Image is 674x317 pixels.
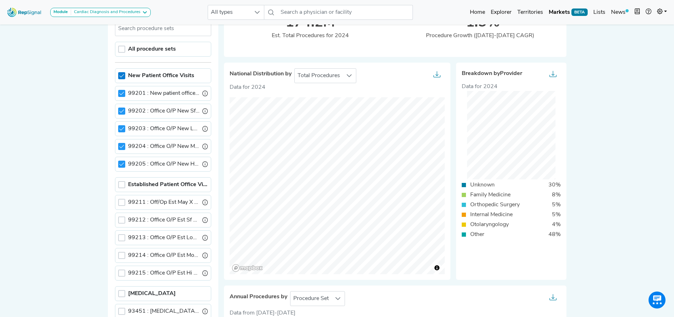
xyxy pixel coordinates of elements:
label: All procedure sets [128,45,176,53]
div: 5% [548,201,565,209]
canvas: Map [230,97,445,274]
label: Established Patient Office Visits [128,180,208,189]
span: Est. Total Procedures for 2024 [272,33,349,39]
div: Cardiac Diagnosis and Procedures [71,10,140,15]
label: Right Heart Cath [128,307,200,316]
label: Office O/P New Low 30-44 Min [128,125,200,133]
button: Export as... [545,292,561,306]
div: Otolaryngology [466,220,513,229]
div: 4% [548,220,565,229]
input: Search a physician or facility [278,5,413,20]
label: Office O/P Est Sf 10-19 Min [128,216,200,224]
div: Other [466,230,489,239]
label: New Patient Office Visits [128,71,194,80]
button: Export as... [429,69,445,83]
button: Export as... [545,68,561,82]
div: 5% [548,211,565,219]
button: Intel Book [632,5,643,19]
a: Home [467,5,488,19]
label: Office O/P New Sf 15-29 Min [128,107,200,115]
span: National Distribution by [230,71,292,77]
button: ModuleCardiac Diagnosis and Procedures [50,8,151,17]
a: Lists [591,5,608,19]
label: Office O/P New Mod 45-59 Min [128,142,200,151]
input: Search procedure sets [115,21,211,36]
span: Breakdown by [462,70,522,77]
div: Family Medicine [466,191,515,199]
span: Procedure Growth ([DATE]-[DATE] CAGR) [426,33,534,39]
div: Unknown [466,181,499,189]
span: Toggle attribution [435,264,439,272]
button: Toggle attribution [433,264,441,272]
div: 8% [548,191,565,199]
div: Orthopedic Surgery [466,201,524,209]
p: Data for 2024 [230,83,445,92]
label: Office O/P Est Mod 30-39 Min [128,251,200,260]
strong: Module [53,10,68,14]
span: Procedure Set [290,292,332,306]
a: Mapbox logo [232,264,263,272]
label: Right Heart Catheterization [128,289,176,298]
span: Annual Procedures by [230,294,287,300]
div: 30% [544,181,565,189]
label: New patient office or other outpatient visit, typically 10 minutes [128,89,200,98]
span: All types [208,5,250,19]
span: Provider [500,71,522,76]
a: Territories [514,5,546,19]
div: Internal Medicine [466,211,517,219]
a: MarketsBETA [546,5,591,19]
label: Off/Op Est May X Req Phy/Qhp [128,198,200,207]
label: Office O/P Est Hi 40-54 Min [128,269,200,277]
a: News [608,5,632,19]
div: Data for 2024 [462,82,561,91]
span: Total Procedures [295,69,343,83]
a: Explorer [488,5,514,19]
div: 48% [544,230,565,239]
span: BETA [571,8,588,16]
label: Office O/P Est Low 20-29 Min [128,234,200,242]
label: Office O/P New Hi 60-74 Min [128,160,200,168]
